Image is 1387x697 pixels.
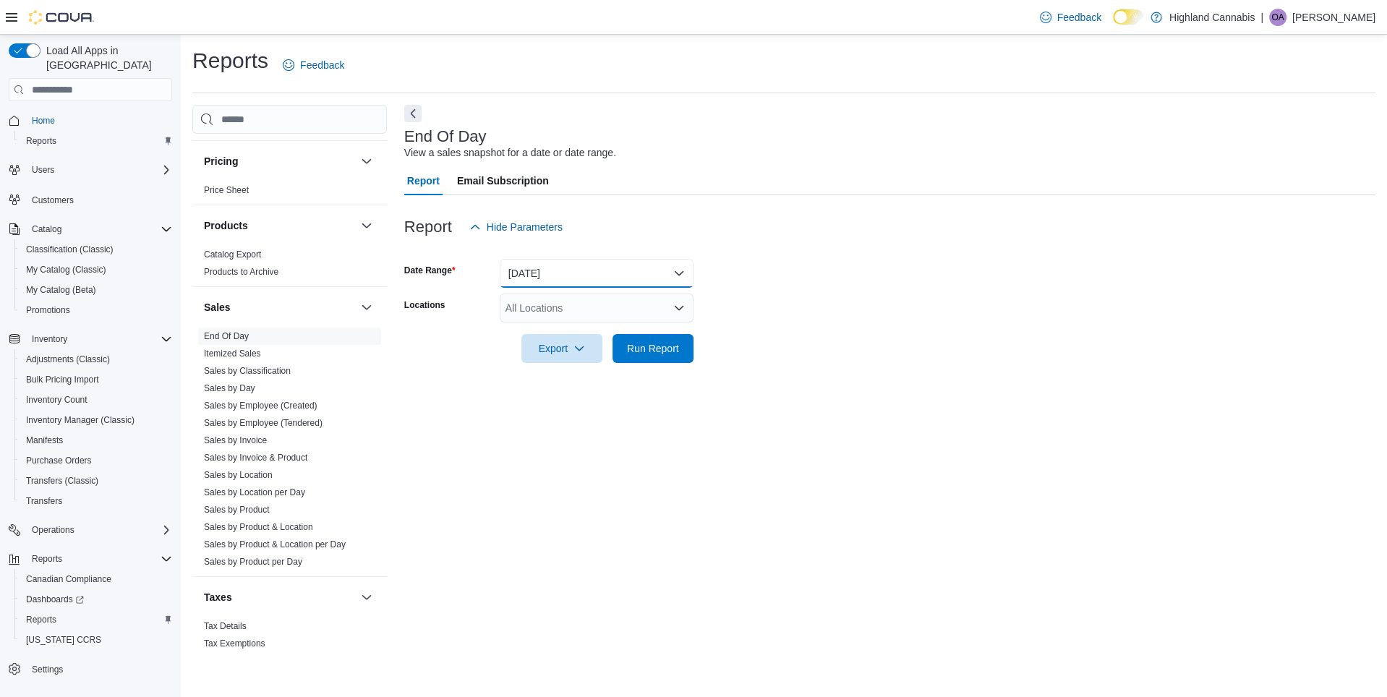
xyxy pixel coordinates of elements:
span: Feedback [1057,10,1101,25]
span: Reports [26,550,172,568]
span: Operations [26,521,172,539]
button: Export [521,334,602,363]
button: [DATE] [500,259,693,288]
button: Operations [3,520,178,540]
a: Feedback [1034,3,1107,32]
button: My Catalog (Beta) [14,280,178,300]
button: Operations [26,521,80,539]
h3: Products [204,218,248,233]
span: Adjustments (Classic) [26,354,110,365]
a: Customers [26,192,80,209]
span: Canadian Compliance [26,573,111,585]
a: Manifests [20,432,69,449]
span: Catalog [32,223,61,235]
span: Classification (Classic) [20,241,172,258]
span: Bulk Pricing Import [26,374,99,385]
span: End Of Day [204,330,249,342]
h1: Reports [192,46,268,75]
span: Export [530,334,594,363]
div: Owen Allerton [1269,9,1286,26]
button: Home [3,110,178,131]
button: Bulk Pricing Import [14,369,178,390]
button: Adjustments (Classic) [14,349,178,369]
button: Catalog [26,221,67,238]
span: Feedback [300,58,344,72]
a: Sales by Invoice & Product [204,453,307,463]
span: Sales by Day [204,382,255,394]
a: Price Sheet [204,185,249,195]
button: Taxes [358,589,375,606]
span: Reports [26,614,56,625]
button: Inventory Manager (Classic) [14,410,178,430]
a: Purchase Orders [20,452,98,469]
div: Pricing [192,181,387,205]
button: Inventory [3,329,178,349]
div: Sales [192,328,387,576]
a: Adjustments (Classic) [20,351,116,368]
button: Manifests [14,430,178,450]
span: Catalog [26,221,172,238]
span: Customers [32,194,74,206]
button: Canadian Compliance [14,569,178,589]
a: Itemized Sales [204,348,261,359]
button: Sales [358,299,375,316]
h3: Pricing [204,154,238,168]
span: Purchase Orders [26,455,92,466]
span: Sales by Product per Day [204,556,302,568]
span: Manifests [26,435,63,446]
span: Report [407,166,440,195]
button: Open list of options [673,302,685,314]
span: Adjustments (Classic) [20,351,172,368]
button: Transfers (Classic) [14,471,178,491]
span: Settings [26,660,172,678]
button: Next [404,105,422,122]
button: [US_STATE] CCRS [14,630,178,650]
a: Inventory Manager (Classic) [20,411,140,429]
span: Users [32,164,54,176]
a: Sales by Employee (Tendered) [204,418,323,428]
span: Home [26,111,172,129]
button: Settings [3,659,178,680]
span: Settings [32,664,63,675]
p: [PERSON_NAME] [1292,9,1375,26]
span: Sales by Classification [204,365,291,377]
a: Reports [20,611,62,628]
img: Cova [29,10,94,25]
span: Reports [20,611,172,628]
a: Settings [26,661,69,678]
a: Catalog Export [204,249,261,260]
h3: Sales [204,300,231,315]
a: [US_STATE] CCRS [20,631,107,649]
a: Sales by Product per Day [204,557,302,567]
button: Pricing [358,153,375,170]
span: Load All Apps in [GEOGRAPHIC_DATA] [40,43,172,72]
a: My Catalog (Classic) [20,261,112,278]
span: Customers [26,190,172,208]
span: Home [32,115,55,127]
button: Classification (Classic) [14,239,178,260]
h3: End Of Day [404,128,487,145]
a: Canadian Compliance [20,570,117,588]
span: Run Report [627,341,679,356]
span: Transfers (Classic) [20,472,172,489]
span: Promotions [26,304,70,316]
span: Dashboards [20,591,172,608]
div: View a sales snapshot for a date or date range. [404,145,616,161]
button: Run Report [613,334,693,363]
a: Home [26,112,61,129]
span: Classification (Classic) [26,244,114,255]
span: Products to Archive [204,266,278,278]
a: Sales by Classification [204,366,291,376]
span: Inventory [32,333,67,345]
a: Transfers [20,492,68,510]
span: Reports [32,553,62,565]
a: Sales by Day [204,383,255,393]
a: Sales by Location per Day [204,487,305,497]
span: Hide Parameters [487,220,563,234]
a: Sales by Product & Location [204,522,313,532]
button: Catalog [3,219,178,239]
a: Dashboards [14,589,178,610]
span: Sales by Product & Location [204,521,313,533]
span: OA [1271,9,1284,26]
a: Transfers (Classic) [20,472,104,489]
